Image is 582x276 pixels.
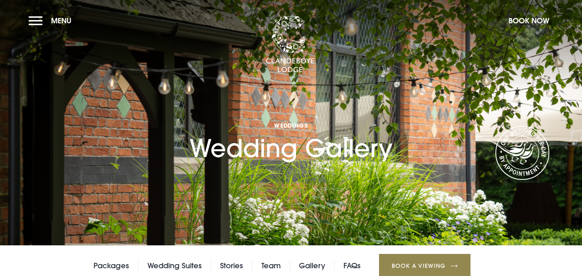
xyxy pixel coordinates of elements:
[94,260,129,272] a: Packages
[190,87,392,162] h1: Wedding Gallery
[343,260,361,272] a: FAQs
[299,260,325,272] a: Gallery
[29,12,76,29] button: Menu
[504,12,553,29] button: Book Now
[147,260,202,272] a: Wedding Suites
[190,121,392,129] span: Weddings
[220,260,243,272] a: Stories
[265,16,314,73] img: Clandeboye Lodge
[261,260,281,272] a: Team
[51,16,71,25] span: Menu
